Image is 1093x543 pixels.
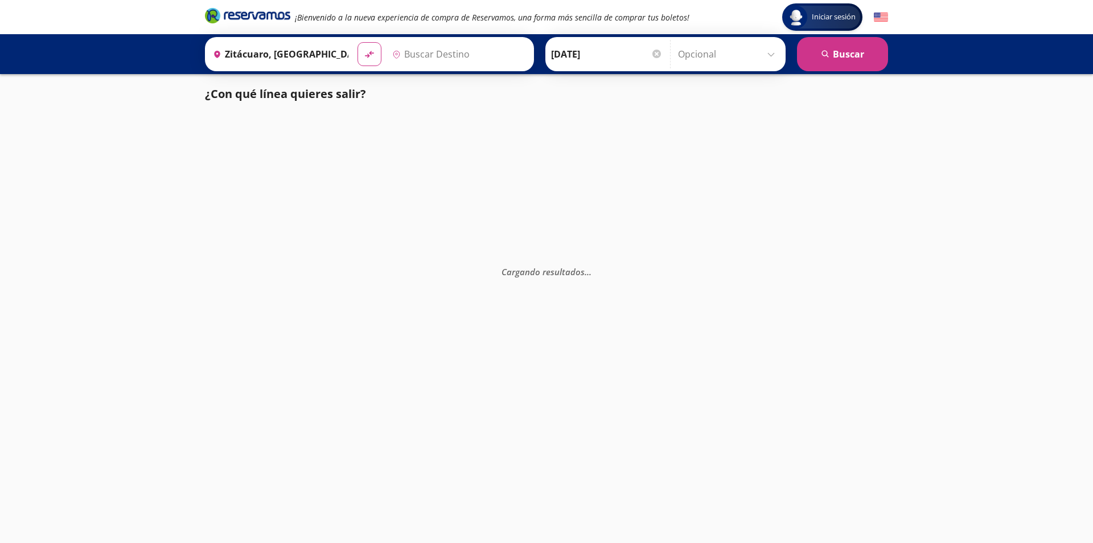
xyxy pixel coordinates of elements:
[874,10,888,25] button: English
[587,266,589,277] span: .
[205,7,290,24] i: Brand Logo
[797,37,888,71] button: Buscar
[205,7,290,27] a: Brand Logo
[295,12,689,23] em: ¡Bienvenido a la nueva experiencia de compra de Reservamos, una forma más sencilla de comprar tus...
[589,266,591,277] span: .
[388,40,528,68] input: Buscar Destino
[205,85,366,103] p: ¿Con qué línea quieres salir?
[678,40,780,68] input: Opcional
[807,11,860,23] span: Iniciar sesión
[551,40,663,68] input: Elegir Fecha
[502,266,591,277] em: Cargando resultados
[585,266,587,277] span: .
[208,40,348,68] input: Buscar Origen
